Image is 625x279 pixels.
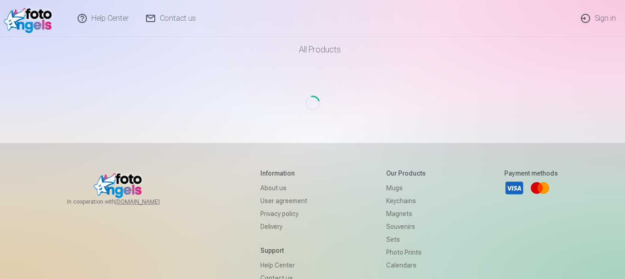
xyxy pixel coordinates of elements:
a: All products [273,37,352,63]
a: Privacy policy [260,207,307,220]
a: Calendars [386,259,426,272]
h5: Information [260,169,307,178]
img: /v1 [4,4,56,33]
a: Sets [386,233,426,246]
h5: Support [260,246,307,255]
a: Delivery [260,220,307,233]
a: Visa [504,178,524,198]
h5: Our products [386,169,426,178]
h5: Payment methods [504,169,558,178]
a: Mastercard [530,178,550,198]
a: [DOMAIN_NAME] [115,198,182,205]
a: User agreement [260,194,307,207]
a: Photo prints [386,246,426,259]
a: Mugs [386,182,426,194]
a: Help Center [260,259,307,272]
a: Keychains [386,194,426,207]
a: About us [260,182,307,194]
a: Souvenirs [386,220,426,233]
span: In cooperation with [67,198,182,205]
a: Magnets [386,207,426,220]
